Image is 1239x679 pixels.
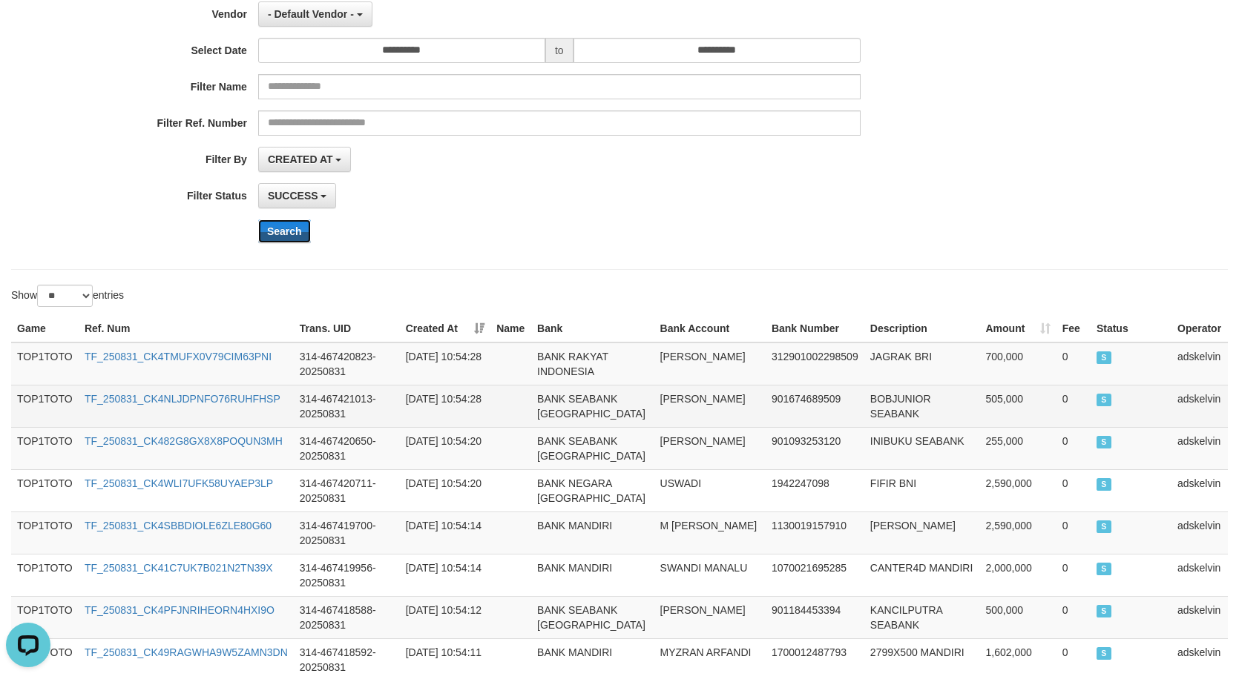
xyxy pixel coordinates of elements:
td: SWANDI MANALU [654,554,766,596]
a: TF_250831_CK4PFJNRIHEORN4HXI9O [85,604,275,616]
td: CANTER4D MANDIRI [864,554,980,596]
td: 700,000 [979,342,1056,385]
td: 314-467420650-20250831 [294,427,400,469]
td: [PERSON_NAME] [654,596,766,638]
td: [DATE] 10:54:28 [400,342,491,385]
a: TF_250831_CK482G8GX8X8POQUN3MH [85,435,283,447]
td: [DATE] 10:54:20 [400,469,491,511]
td: 0 [1056,427,1091,469]
td: 0 [1056,554,1091,596]
button: Open LiveChat chat widget [6,6,50,50]
span: SUCCESS [1097,563,1111,575]
td: KANCILPUTRA SEABANK [864,596,980,638]
td: [PERSON_NAME] [864,511,980,554]
td: adskelvin [1171,342,1228,385]
td: [DATE] 10:54:12 [400,596,491,638]
td: BANK SEABANK [GEOGRAPHIC_DATA] [531,427,654,469]
td: 2,590,000 [979,469,1056,511]
th: Status [1091,315,1171,342]
td: FIFIR BNI [864,469,980,511]
td: 314-467418588-20250831 [294,596,400,638]
td: TOP1TOTO [11,469,79,511]
td: 500,000 [979,596,1056,638]
td: adskelvin [1171,596,1228,638]
th: Created At: activate to sort column ascending [400,315,491,342]
a: TF_250831_CK4NLJDPNFO76RUHFHSP [85,393,280,405]
td: 901674689509 [766,385,864,427]
td: adskelvin [1171,469,1228,511]
td: JAGRAK BRI [864,342,980,385]
td: INIBUKU SEABANK [864,427,980,469]
td: M [PERSON_NAME] [654,511,766,554]
td: BANK RAKYAT INDONESIA [531,342,654,385]
td: adskelvin [1171,427,1228,469]
button: CREATED AT [258,147,352,172]
span: CREATED AT [268,153,333,165]
th: Operator [1171,315,1228,342]
td: [PERSON_NAME] [654,427,766,469]
td: [DATE] 10:54:14 [400,554,491,596]
td: adskelvin [1171,554,1228,596]
td: TOP1TOTO [11,511,79,554]
td: adskelvin [1171,385,1228,427]
a: TF_250831_CK4TMUFX0V79CIM63PNI [85,351,272,362]
td: TOP1TOTO [11,342,79,385]
label: Show entries [11,285,124,307]
td: [DATE] 10:54:28 [400,385,491,427]
td: BANK NEGARA [GEOGRAPHIC_DATA] [531,469,654,511]
span: SUCCESS [1097,394,1111,406]
td: 0 [1056,469,1091,511]
td: 0 [1056,511,1091,554]
a: TF_250831_CK41C7UK7B021N2TN39X [85,562,273,574]
td: 901093253120 [766,427,864,469]
span: SUCCESS [1097,351,1111,364]
th: Trans. UID [294,315,400,342]
button: SUCCESS [258,183,337,208]
td: 255,000 [979,427,1056,469]
td: [DATE] 10:54:20 [400,427,491,469]
td: TOP1TOTO [11,554,79,596]
span: - Default Vendor - [268,8,354,20]
td: 314-467421013-20250831 [294,385,400,427]
button: Search [258,219,311,243]
td: adskelvin [1171,511,1228,554]
span: SUCCESS [1097,436,1111,448]
span: SUCCESS [1097,647,1111,660]
td: [PERSON_NAME] [654,342,766,385]
td: 1130019157910 [766,511,864,554]
td: 314-467420711-20250831 [294,469,400,511]
th: Fee [1056,315,1091,342]
td: [PERSON_NAME] [654,385,766,427]
td: TOP1TOTO [11,596,79,638]
td: TOP1TOTO [11,427,79,469]
a: TF_250831_CK4SBBDIOLE6ZLE80G60 [85,520,272,531]
td: 0 [1056,342,1091,385]
td: BANK MANDIRI [531,511,654,554]
th: Amount: activate to sort column ascending [979,315,1056,342]
td: BANK SEABANK [GEOGRAPHIC_DATA] [531,596,654,638]
td: TOP1TOTO [11,385,79,427]
th: Bank Number [766,315,864,342]
td: 0 [1056,385,1091,427]
button: - Default Vendor - [258,1,372,27]
span: SUCCESS [1097,520,1111,533]
th: Description [864,315,980,342]
span: SUCCESS [1097,478,1111,491]
select: Showentries [37,285,93,307]
th: Bank Account [654,315,766,342]
td: 314-467420823-20250831 [294,342,400,385]
span: SUCCESS [268,190,318,202]
td: BOBJUNIOR SEABANK [864,385,980,427]
span: to [545,38,574,63]
th: Ref. Num [79,315,294,342]
td: 505,000 [979,385,1056,427]
td: 2,000,000 [979,554,1056,596]
td: 2,590,000 [979,511,1056,554]
td: 312901002298509 [766,342,864,385]
td: 314-467419956-20250831 [294,554,400,596]
th: Game [11,315,79,342]
a: TF_250831_CK4WLI7UFK58UYAEP3LP [85,477,273,489]
th: Name [490,315,531,342]
span: SUCCESS [1097,605,1111,617]
td: [DATE] 10:54:14 [400,511,491,554]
